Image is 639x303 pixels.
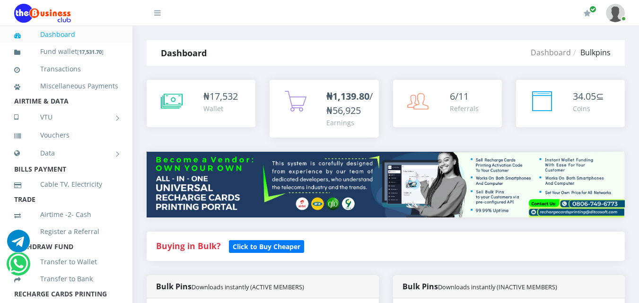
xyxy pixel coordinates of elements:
img: User [606,4,625,22]
a: Data [14,141,118,165]
a: Register a Referral [14,221,118,242]
li: Bulkpins [571,47,611,58]
a: ₦1,139.80/₦56,925 Earnings [270,80,378,138]
a: ₦17,532 Wallet [147,80,255,127]
i: Renew/Upgrade Subscription [584,9,591,17]
a: 6/11 Referrals [393,80,502,127]
a: Transfer to Wallet [14,251,118,273]
div: Earnings [326,118,373,128]
span: Renew/Upgrade Subscription [589,6,596,13]
div: ₦ [203,89,238,104]
span: /₦56,925 [326,90,373,117]
b: 17,531.70 [79,48,102,55]
small: Downloads instantly (ACTIVE MEMBERS) [192,283,304,291]
a: Click to Buy Cheaper [229,240,304,251]
img: Logo [14,4,71,23]
div: Referrals [450,104,479,113]
a: Dashboard [14,24,118,45]
b: Click to Buy Cheaper [233,242,300,251]
strong: Dashboard [161,47,207,59]
a: Fund wallet[17,531.70] [14,41,118,63]
a: Airtime -2- Cash [14,204,118,225]
b: ₦1,139.80 [326,90,369,103]
img: multitenant_rcp.png [147,152,625,217]
strong: Bulk Pins [403,281,557,292]
span: 17,532 [210,90,238,103]
a: Cable TV, Electricity [14,173,118,195]
a: VTU [14,105,118,129]
div: Coins [573,104,604,113]
small: [ ] [77,48,104,55]
a: Vouchers [14,124,118,146]
div: Wallet [203,104,238,113]
span: 6/11 [450,90,469,103]
small: Downloads instantly (INACTIVE MEMBERS) [438,283,557,291]
strong: Buying in Bulk? [156,240,220,251]
span: 34.05 [573,90,596,103]
strong: Bulk Pins [156,281,304,292]
a: Transfer to Bank [14,268,118,290]
a: Transactions [14,58,118,80]
a: Chat for support [7,237,30,252]
a: Chat for support [9,260,28,275]
a: Dashboard [531,47,571,58]
div: ⊆ [573,89,604,104]
a: Miscellaneous Payments [14,75,118,97]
